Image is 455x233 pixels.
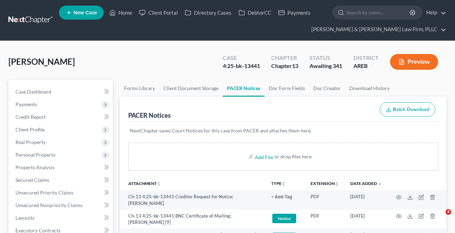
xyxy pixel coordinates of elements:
a: Credit Report [10,111,113,123]
td: [DATE] [345,190,388,210]
td: PDF [305,210,345,229]
div: or drop files here [274,153,312,160]
td: Ch-13 4:25-bk-13441 BNC Certificate of Mailing; [PERSON_NAME] [9] [120,210,266,229]
div: Status [310,54,342,62]
td: PDF [305,190,345,210]
a: Lawsuits [10,212,113,224]
span: 13 [292,62,298,69]
span: Payments [15,101,37,107]
a: Client Document Storage [159,80,223,97]
i: expand_more [378,182,382,186]
a: DebtorCC [235,6,275,19]
a: Unsecured Priority Claims [10,186,113,199]
div: Chapter [271,54,298,62]
a: Help [423,6,446,19]
td: Ch-13 4:25-bk-13441 Creditor Request for Notice; [PERSON_NAME] [120,190,266,210]
span: 4 [446,209,451,215]
span: Unsecured Nonpriority Claims [15,202,83,208]
span: Unsecured Priority Claims [15,190,73,196]
button: TYPEunfold_more [271,181,286,186]
i: unfold_more [281,182,286,186]
a: Property Analysis [10,161,113,174]
button: Preview [390,54,438,70]
span: Batch Download [393,107,429,112]
a: Date Added expand_more [350,181,382,186]
a: PACER Notices [223,80,265,97]
iframe: Intercom live chat [431,209,448,226]
a: Doc Form Fields [265,80,309,97]
i: unfold_more [157,182,161,186]
span: Credit Report [15,114,46,120]
td: [DATE] [345,210,388,229]
p: NextChapter saves Court Notices for this case from PACER and attaches them here. [130,127,437,134]
a: Unsecured Nonpriority Claims [10,199,113,212]
a: Payments [275,6,314,19]
a: Secured Claims [10,174,113,186]
span: [PERSON_NAME] [8,56,75,67]
div: 4:25-bk-13441 [223,62,260,70]
div: Case [223,54,260,62]
a: Download History [345,80,394,97]
div: District [353,54,379,62]
a: + Add Tag [271,193,299,200]
span: New Case [73,10,97,15]
span: Client Profile [15,126,45,132]
a: Attachmentunfold_more [128,181,161,186]
a: Doc Creator [309,80,345,97]
span: Notice [272,214,296,223]
a: [PERSON_NAME] & [PERSON_NAME] Law Firm, PLLC [308,23,446,36]
a: Forms Library [120,80,159,97]
span: Case Dashboard [15,89,51,95]
div: Chapter [271,62,298,70]
span: Property Analysis [15,164,54,170]
span: Real Property [15,139,46,145]
a: Home [106,6,136,19]
button: + Add Tag [271,195,292,199]
a: Extensionunfold_more [311,181,339,186]
span: Personal Property [15,152,56,158]
div: AREB [353,62,379,70]
button: Batch Download [380,102,435,117]
a: Case Dashboard [10,85,113,98]
a: Client Portal [136,6,181,19]
input: Search by name... [346,6,411,19]
a: Notice [271,213,299,224]
div: PACER Notices [128,111,171,119]
div: Awaiting 341 [310,62,342,70]
span: Lawsuits [15,215,34,221]
span: Secured Claims [15,177,49,183]
i: unfold_more [335,182,339,186]
a: Directory Cases [181,6,235,19]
